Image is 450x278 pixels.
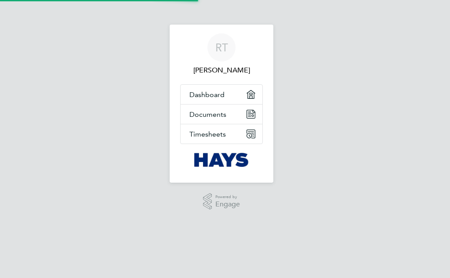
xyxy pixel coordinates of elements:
[189,90,225,99] span: Dashboard
[170,25,273,183] nav: Main navigation
[215,42,228,53] span: RT
[194,153,249,167] img: hays-logo-retina.png
[215,201,240,208] span: Engage
[181,124,262,144] a: Timesheets
[215,193,240,201] span: Powered by
[181,85,262,104] a: Dashboard
[181,105,262,124] a: Documents
[203,193,240,210] a: Powered byEngage
[189,130,226,138] span: Timesheets
[180,65,263,76] span: Robert Taylor
[180,33,263,76] a: RT[PERSON_NAME]
[189,110,226,119] span: Documents
[180,153,263,167] a: Go to home page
